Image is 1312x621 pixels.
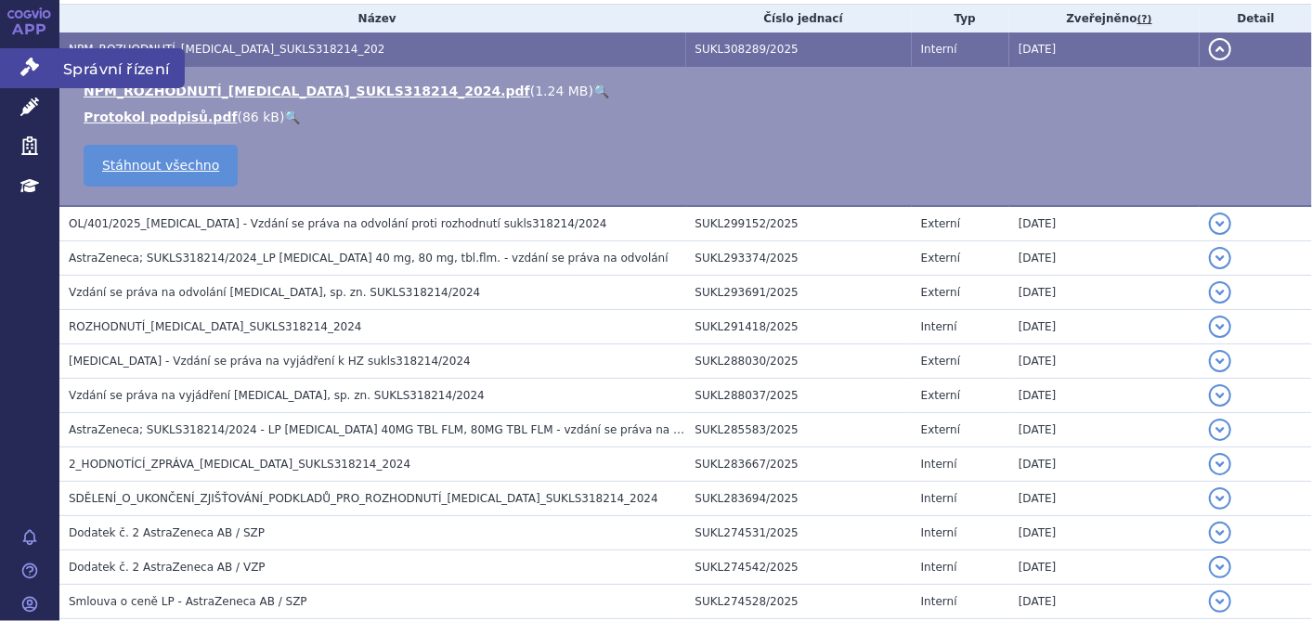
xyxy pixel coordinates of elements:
span: Interní [921,595,957,608]
span: Vzdání se práva na vyjádření TAGRISSO, sp. zn. SUKLS318214/2024 [69,389,485,402]
td: [DATE] [1009,310,1200,344]
td: SUKL283694/2025 [686,482,912,516]
span: Smlouva o ceně LP - AstraZeneca AB / SZP [69,595,307,608]
span: Externí [921,389,960,402]
button: detail [1209,213,1231,235]
a: Stáhnout všechno [84,145,238,187]
button: detail [1209,453,1231,475]
td: SUKL274528/2025 [686,585,912,619]
a: 🔍 [593,84,609,98]
span: Interní [921,492,957,505]
span: Správní řízení [59,48,185,87]
span: SDĚLENÍ_O_UKONČENÍ_ZJIŠŤOVÁNÍ_PODKLADŮ_PRO_ROZHODNUTÍ_TAGRISSO_SUKLS318214_2024 [69,492,658,505]
span: Vzdání se práva na odvolání TAGRISSO, sp. zn. SUKLS318214/2024 [69,286,480,299]
span: NPM_ROZHODNUTÍ_TAGRISSO_SUKLS318214_202 [69,43,384,56]
li: ( ) [84,108,1293,126]
button: detail [1209,590,1231,613]
abbr: (?) [1137,13,1152,26]
span: Interní [921,320,957,333]
button: detail [1209,384,1231,407]
td: [DATE] [1009,482,1200,516]
th: Číslo jednací [686,5,912,32]
li: ( ) [84,82,1293,100]
td: SUKL285583/2025 [686,413,912,447]
span: OL/401/2025_TAGRISSO - Vzdání se práva na odvolání proti rozhodnutí sukls318214/2024 [69,217,607,230]
td: SUKL299152/2025 [686,206,912,241]
th: Zveřejněno [1009,5,1200,32]
span: Interní [921,561,957,574]
span: 1.24 MB [535,84,588,98]
span: Interní [921,458,957,471]
td: SUKL291418/2025 [686,310,912,344]
span: AstraZeneca; SUKLS318214/2024 - LP TAGRISSO 40MG TBL FLM, 80MG TBL FLM - vzdání se práva na vyjád... [69,423,725,436]
td: [DATE] [1009,276,1200,310]
span: Externí [921,355,960,368]
td: SUKL293691/2025 [686,276,912,310]
td: [DATE] [1009,241,1200,276]
button: detail [1209,38,1231,60]
td: [DATE] [1009,413,1200,447]
td: [DATE] [1009,379,1200,413]
button: detail [1209,281,1231,304]
button: detail [1209,316,1231,338]
a: Protokol podpisů.pdf [84,110,238,124]
span: 86 kB [242,110,279,124]
span: Externí [921,252,960,265]
td: SUKL288037/2025 [686,379,912,413]
a: NPM_ROZHODNUTÍ_[MEDICAL_DATA]_SUKLS318214_2024.pdf [84,84,530,98]
th: Detail [1200,5,1312,32]
td: [DATE] [1009,344,1200,379]
span: AstraZeneca; SUKLS318214/2024_LP TAGRISSO 40 mg, 80 mg, tbl.flm. - vzdání se práva na odvolání [69,252,669,265]
td: [DATE] [1009,32,1200,67]
td: SUKL288030/2025 [686,344,912,379]
td: SUKL293374/2025 [686,241,912,276]
td: [DATE] [1009,585,1200,619]
td: [DATE] [1009,447,1200,482]
span: Externí [921,217,960,230]
td: SUKL283667/2025 [686,447,912,482]
td: [DATE] [1009,206,1200,241]
span: Interní [921,43,957,56]
td: SUKL274542/2025 [686,550,912,585]
span: ROZHODNUTÍ_TAGRISSO_SUKLS318214_2024 [69,320,362,333]
td: SUKL274531/2025 [686,516,912,550]
td: [DATE] [1009,516,1200,550]
span: Externí [921,423,960,436]
button: detail [1209,522,1231,544]
th: Název [59,5,686,32]
button: detail [1209,556,1231,578]
span: 2_HODNOTÍCÍ_ZPRÁVA_TAGRISSO_SUKLS318214_2024 [69,458,410,471]
span: TAGRISSO - Vzdání se práva na vyjádření k HZ sukls318214/2024 [69,355,471,368]
button: detail [1209,350,1231,372]
button: detail [1209,247,1231,269]
th: Typ [912,5,1009,32]
a: 🔍 [284,110,300,124]
span: Dodatek č. 2 AstraZeneca AB / VZP [69,561,266,574]
span: Externí [921,286,960,299]
td: SUKL308289/2025 [686,32,912,67]
td: [DATE] [1009,550,1200,585]
button: detail [1209,487,1231,510]
span: Interní [921,526,957,539]
span: Dodatek č. 2 AstraZeneca AB / SZP [69,526,265,539]
button: detail [1209,419,1231,441]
